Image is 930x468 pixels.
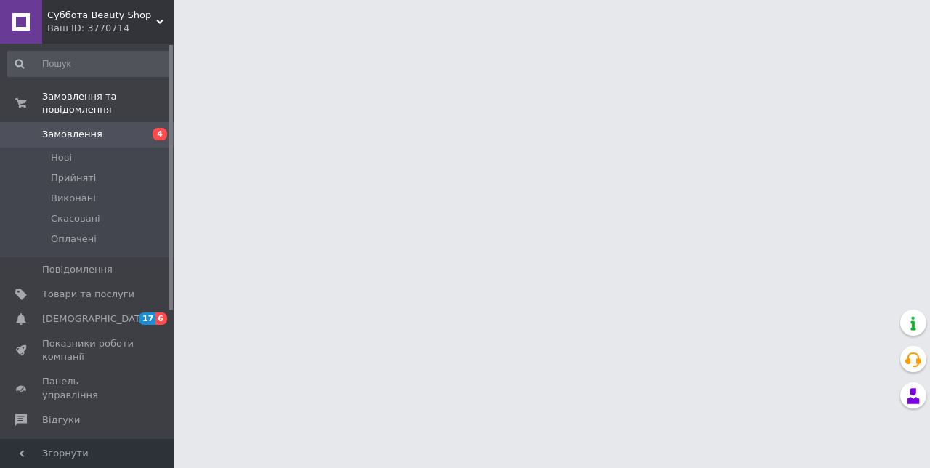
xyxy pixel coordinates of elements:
span: Скасовані [51,212,100,225]
span: Виконані [51,192,96,205]
span: Оплачені [51,233,97,246]
div: Ваш ID: 3770714 [47,22,174,35]
span: Відгуки [42,413,80,427]
span: Товари та послуги [42,288,134,301]
span: 6 [155,312,167,325]
span: Замовлення [42,128,102,141]
span: Суббота Beauty Shop [47,9,156,22]
span: Нові [51,151,72,164]
span: 4 [153,128,167,140]
span: Покупці [42,438,81,451]
span: Прийняті [51,172,96,185]
span: Замовлення та повідомлення [42,90,174,116]
input: Пошук [7,51,171,77]
span: Панель управління [42,375,134,401]
span: 17 [139,312,155,325]
span: Повідомлення [42,263,113,276]
span: Показники роботи компанії [42,337,134,363]
span: [DEMOGRAPHIC_DATA] [42,312,150,326]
